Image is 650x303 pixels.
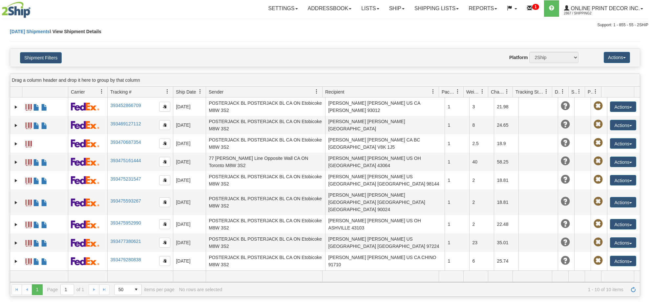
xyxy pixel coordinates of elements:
button: Actions [610,138,636,149]
img: 2 - FedEx Express® [71,220,99,228]
td: 1 [445,215,469,233]
td: [DATE] [173,270,206,289]
a: Expand [13,199,19,206]
a: USMCA CO [41,119,48,130]
a: Expand [13,122,19,129]
td: POSTERJACK BL POSTERJACK BL CA ON Etobicoke M8W 3S2 [206,97,325,116]
span: Page 1 [32,284,42,295]
span: Weight [466,89,480,95]
span: Pickup Not Assigned [594,101,603,111]
td: 77 [PERSON_NAME] Line Opposite Wall CA ON Toronto M8W 3S2 [206,153,325,171]
a: Carrier filter column settings [96,86,107,97]
a: Commercial Invoice [33,156,40,167]
a: Commercial Invoice [33,237,40,248]
button: Copy to clipboard [159,120,170,130]
span: items per page [114,284,175,295]
a: USMCA CO [41,175,48,185]
td: POSTERJACK BL POSTERJACK BL CA ON Etobicoke M8W 3S2 [206,252,325,270]
td: 18.81 [494,189,518,215]
span: Pickup Not Assigned [594,197,603,206]
td: 25.74 [494,252,518,270]
a: Label [25,119,32,130]
a: Label [25,197,32,207]
span: Carrier [71,89,85,95]
td: [DATE] [173,116,206,134]
td: 1 [445,153,469,171]
td: 2 [469,171,494,189]
a: 393479280838 [110,257,141,262]
span: Ship Date [176,89,196,95]
td: POSTERJACK BL POSTERJACK BL CA ON Etobicoke M8W 3S2 [206,270,325,289]
a: USMCA CO [41,101,48,112]
span: Unknown [561,157,570,166]
td: POSTERJACK BL POSTERJACK BL CA ON Etobicoke M8W 3S2 [206,116,325,134]
div: No rows are selected [179,287,222,292]
td: POSTERJACK BL POSTERJACK BL CA ON Etobicoke M8W 3S2 [206,134,325,153]
span: Page sizes drop down [114,284,142,295]
td: [DATE] [173,134,206,153]
button: Copy to clipboard [159,219,170,229]
a: Label [25,219,32,229]
span: \ View Shipment Details [50,29,101,34]
a: Expand [13,177,19,184]
span: Shipment Issues [571,89,577,95]
span: Packages [442,89,455,95]
td: 3 [469,97,494,116]
img: logo2867.jpg [2,2,31,18]
a: Charge filter column settings [501,86,513,97]
td: 1 [445,97,469,116]
a: Settings [263,0,303,17]
span: Pickup Not Assigned [594,138,603,147]
td: POSTERJACK BL POSTERJACK BL CA ON Etobicoke M8W 3S2 [206,233,325,252]
a: 393452866709 [110,103,141,108]
span: Unknown [561,175,570,184]
button: Actions [610,256,636,266]
a: Addressbook [303,0,357,17]
td: [PERSON_NAME] [PERSON_NAME] US [GEOGRAPHIC_DATA] [GEOGRAPHIC_DATA] 98144 [325,171,445,189]
iframe: chat widget [635,118,649,185]
a: Commercial Invoice [33,101,40,112]
td: 1 [445,189,469,215]
span: Unknown [561,256,570,265]
span: Pickup Not Assigned [594,238,603,247]
a: Recipient filter column settings [428,86,439,97]
a: Expand [13,240,19,246]
a: Expand [13,258,19,265]
span: 1 - 10 of 10 items [227,287,623,292]
td: 6 [469,252,494,270]
span: Tracking Status [515,89,544,95]
button: Copy to clipboard [159,256,170,266]
td: [DATE] [173,215,206,233]
span: Pickup Not Assigned [594,175,603,184]
td: [DATE] [173,97,206,116]
td: 1 [445,116,469,134]
td: 40 [469,153,494,171]
span: Pickup Not Assigned [594,256,603,265]
button: Copy to clipboard [159,157,170,167]
td: [PERSON_NAME] [PERSON_NAME] US OH [GEOGRAPHIC_DATA] 43064 [325,153,445,171]
a: Tracking Status filter column settings [541,86,552,97]
button: Copy to clipboard [159,175,170,185]
a: Shipment Issues filter column settings [574,86,585,97]
td: 24.65 [494,116,518,134]
div: grid grouping header [10,74,640,87]
sup: 1 [532,4,539,10]
a: Commercial Invoice [33,175,40,185]
td: 22.48 [494,215,518,233]
img: 2 - FedEx Express® [71,239,99,247]
img: 2 - FedEx Express® [71,176,99,184]
td: POSTERJACK BL POSTERJACK BL CA ON Etobicoke M8W 3S2 [206,171,325,189]
a: 393477380621 [110,239,141,244]
span: Pickup Not Assigned [594,157,603,166]
button: Actions [604,52,630,63]
img: 2 - FedEx Express® [71,121,99,129]
td: [PERSON_NAME] [PERSON_NAME] CA BC [GEOGRAPHIC_DATA] V8K 1J5 [325,134,445,153]
a: USMCA CO [41,156,48,167]
a: Sender filter column settings [311,86,322,97]
span: Unknown [561,219,570,228]
td: [DATE] [173,189,206,215]
td: 1 [445,252,469,270]
span: 50 [118,286,127,293]
span: Unknown [561,101,570,111]
button: Actions [610,101,636,112]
